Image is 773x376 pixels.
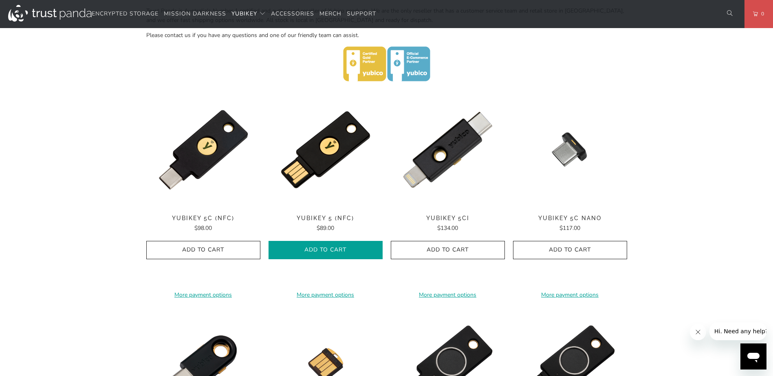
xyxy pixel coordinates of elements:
[8,5,92,22] img: Trust Panda Australia
[155,247,252,254] span: Add to Cart
[271,4,314,24] a: Accessories
[146,31,627,40] p: Please contact us if you have any questions and one of our friendly team can assist.
[513,93,627,207] img: YubiKey 5C Nano - Trust Panda
[740,343,766,369] iframe: Button to launch messaging window
[92,4,159,24] a: Encrypted Storage
[277,247,374,254] span: Add to Cart
[146,93,260,207] a: YubiKey 5C (NFC) - Trust Panda YubiKey 5C (NFC) - Trust Panda
[391,291,505,299] a: More payment options
[513,93,627,207] a: YubiKey 5C Nano - Trust Panda YubiKey 5C Nano - Trust Panda
[347,4,376,24] a: Support
[269,241,383,259] button: Add to Cart
[319,4,341,24] a: Merch
[146,215,260,233] a: YubiKey 5C (NFC) $98.00
[164,4,226,24] a: Mission Darkness
[164,10,226,17] span: Mission Darkness
[559,224,580,232] span: $117.00
[317,224,334,232] span: $89.00
[513,215,627,222] span: YubiKey 5C Nano
[513,241,627,259] button: Add to Cart
[231,4,266,24] summary: YubiKey
[391,215,505,222] span: YubiKey 5Ci
[522,247,619,254] span: Add to Cart
[513,291,627,299] a: More payment options
[758,9,764,18] span: 0
[92,4,376,24] nav: Translation missing: en.navigation.header.main_nav
[319,10,341,17] span: Merch
[92,10,159,17] span: Encrypted Storage
[146,93,260,207] img: YubiKey 5C (NFC) - Trust Panda
[194,224,212,232] span: $98.00
[269,215,383,233] a: YubiKey 5 (NFC) $89.00
[271,10,314,17] span: Accessories
[513,215,627,233] a: YubiKey 5C Nano $117.00
[690,324,706,340] iframe: Close message
[269,291,383,299] a: More payment options
[399,247,496,254] span: Add to Cart
[269,93,383,207] img: YubiKey 5 (NFC) - Trust Panda
[231,10,257,17] span: YubiKey
[391,93,505,207] a: YubiKey 5Ci - Trust Panda YubiKey 5Ci - Trust Panda
[437,224,458,232] span: $134.00
[391,93,505,207] img: YubiKey 5Ci - Trust Panda
[146,215,260,222] span: YubiKey 5C (NFC)
[391,215,505,233] a: YubiKey 5Ci $134.00
[269,93,383,207] a: YubiKey 5 (NFC) - Trust Panda YubiKey 5 (NFC) - Trust Panda
[347,10,376,17] span: Support
[709,322,766,340] iframe: Message from company
[269,215,383,222] span: YubiKey 5 (NFC)
[146,291,260,299] a: More payment options
[391,241,505,259] button: Add to Cart
[5,6,59,12] span: Hi. Need any help?
[146,241,260,259] button: Add to Cart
